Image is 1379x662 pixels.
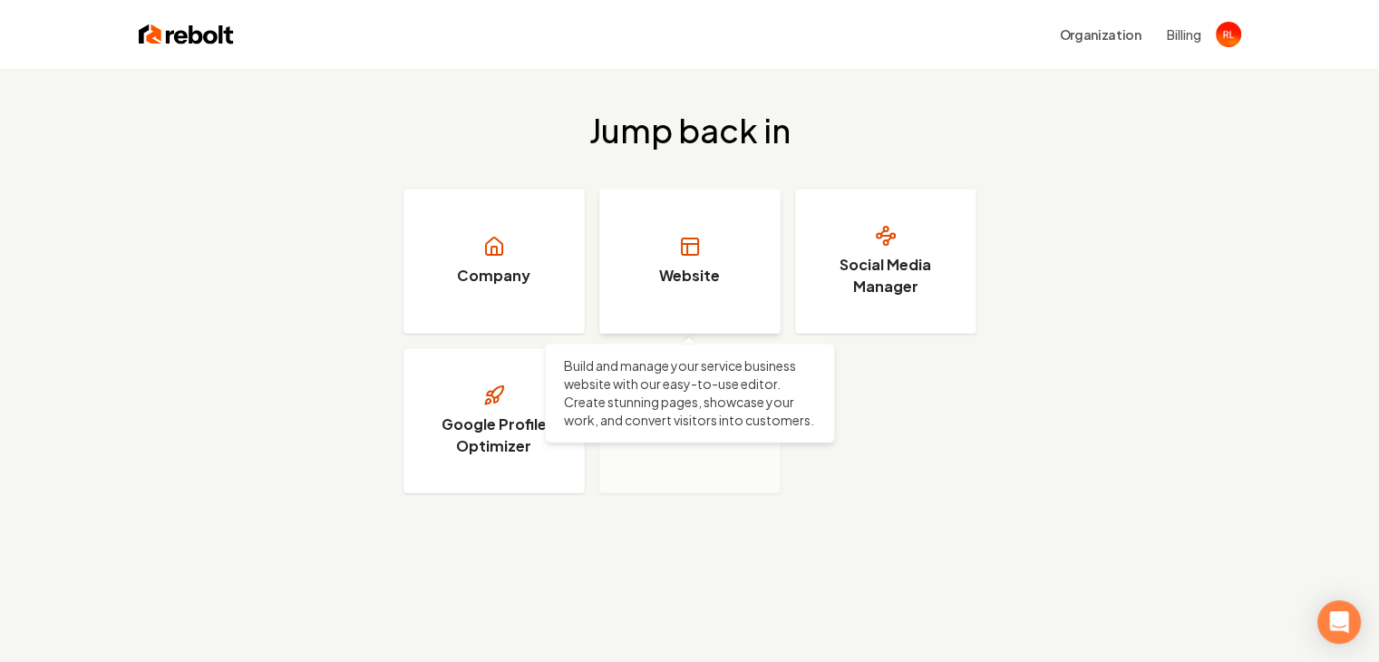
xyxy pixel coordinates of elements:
button: Organization [1049,18,1152,51]
h3: Website [659,265,720,287]
div: Open Intercom Messenger [1317,600,1361,644]
img: Ray Larson [1216,22,1241,47]
h3: Social Media Manager [818,254,954,297]
img: Rebolt Logo [139,22,234,47]
h2: Jump back in [589,112,791,149]
a: Company [403,189,585,334]
a: Social Media Manager [795,189,976,334]
h3: Google Profile Optimizer [426,414,562,457]
a: Google Profile Optimizer [403,348,585,493]
button: Open user button [1216,22,1241,47]
a: Website [599,189,781,334]
button: Billing [1167,25,1201,44]
p: Build and manage your service business website with our easy-to-use editor. Create stunning pages... [564,356,816,429]
h3: Company [457,265,530,287]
